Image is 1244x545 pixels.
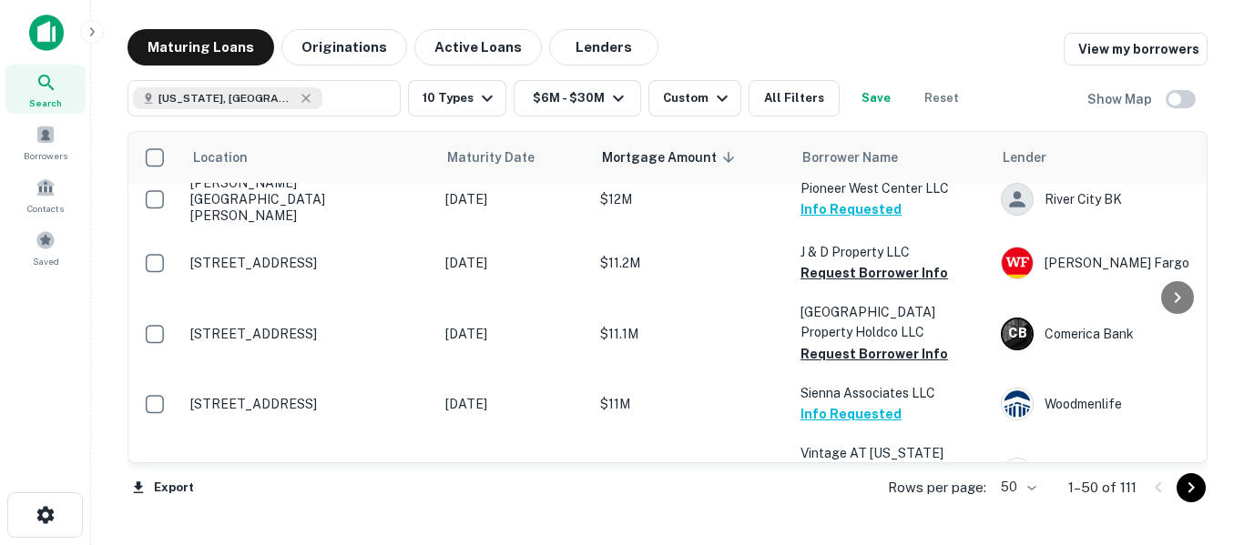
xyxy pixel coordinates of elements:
[800,403,902,425] button: Info Requested
[158,90,295,106] span: [US_STATE], [GEOGRAPHIC_DATA]
[445,253,582,273] p: [DATE]
[281,29,407,66] button: Originations
[800,443,983,483] p: Vintage AT [US_STATE][GEOGRAPHIC_DATA]
[5,223,86,272] a: Saved
[802,146,898,168] span: Borrower Name
[1008,324,1026,343] p: C B
[591,132,791,183] th: Mortgage Amount
[800,262,948,284] button: Request Borrower Info
[181,132,436,183] th: Location
[29,15,64,51] img: capitalize-icon.png
[1002,247,1033,278] img: picture
[847,80,905,116] button: Save your search to get updates of matches that match your search criteria.
[192,146,248,168] span: Location
[27,201,64,216] span: Contacts
[190,396,427,412] p: [STREET_ADDRESS]
[1068,477,1137,499] p: 1–50 of 111
[663,87,733,109] div: Custom
[913,80,971,116] button: Reset
[994,474,1039,500] div: 50
[445,394,582,414] p: [DATE]
[445,324,582,344] p: [DATE]
[5,65,86,114] a: Search
[888,477,986,499] p: Rows per page:
[800,383,983,403] p: Sienna Associates LLC
[602,146,740,168] span: Mortgage Amount
[127,474,199,501] button: Export
[190,326,427,342] p: [STREET_ADDRESS]
[1153,399,1244,487] iframe: Chat Widget
[549,29,658,66] button: Lenders
[436,132,591,183] th: Maturity Date
[33,254,59,268] span: Saved
[408,80,506,116] button: 10 Types
[5,170,86,219] a: Contacts
[600,189,782,209] p: $12M
[1064,33,1208,66] a: View my borrowers
[600,253,782,273] p: $11.2M
[800,302,983,342] p: [GEOGRAPHIC_DATA] Property Holdco LLC
[5,117,86,167] a: Borrowers
[1003,146,1046,168] span: Lender
[791,132,992,183] th: Borrower Name
[800,242,983,262] p: J & D Property LLC
[1002,389,1033,419] img: picture
[447,146,558,168] span: Maturity Date
[514,80,641,116] button: $6M - $30M
[24,148,67,163] span: Borrowers
[190,175,427,225] p: [PERSON_NAME][GEOGRAPHIC_DATA][PERSON_NAME]
[29,96,62,110] span: Search
[600,394,782,414] p: $11M
[1087,89,1155,109] h6: Show Map
[749,80,840,116] button: All Filters
[1177,473,1206,502] button: Go to next page
[648,80,741,116] button: Custom
[1002,459,1033,489] img: picture
[800,198,902,220] button: Info Requested
[127,29,274,66] button: Maturing Loans
[800,178,983,198] p: Pioneer West Center LLC
[800,343,948,365] button: Request Borrower Info
[600,324,782,344] p: $11.1M
[190,255,427,271] p: [STREET_ADDRESS]
[414,29,542,66] button: Active Loans
[445,189,582,209] p: [DATE]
